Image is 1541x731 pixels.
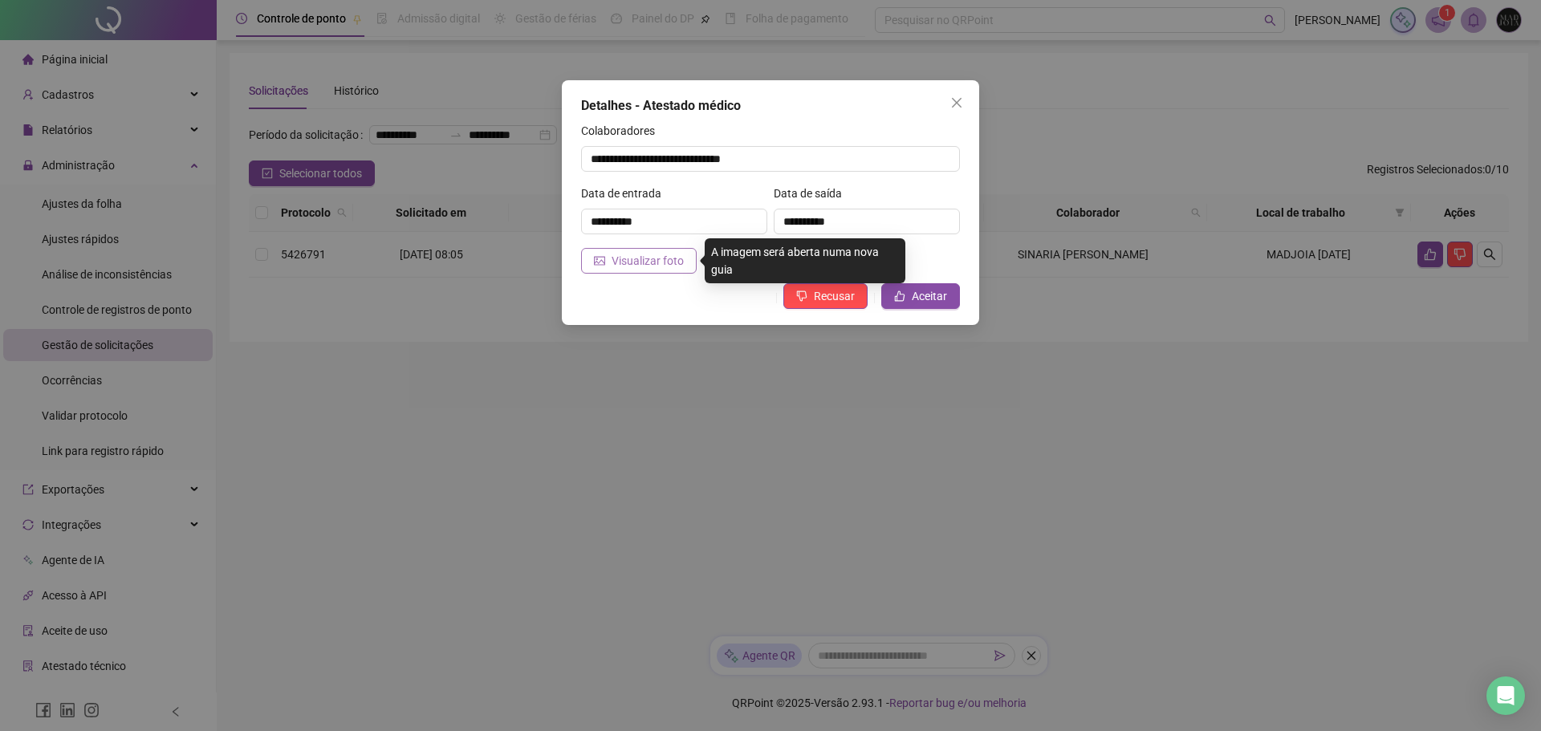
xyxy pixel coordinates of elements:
label: Data de entrada [581,185,672,202]
div: Open Intercom Messenger [1486,676,1525,715]
span: Aceitar [912,287,947,305]
label: Data de saída [774,185,852,202]
button: Visualizar foto [581,248,697,274]
span: like [894,290,905,302]
span: Visualizar foto [612,252,684,270]
span: Recusar [814,287,855,305]
button: Aceitar [881,283,960,309]
span: picture [594,255,605,266]
span: dislike [796,290,807,302]
div: Detalhes - Atestado médico [581,96,960,116]
button: Close [944,90,970,116]
span: close [950,96,963,109]
label: Colaboradores [581,122,665,140]
button: Recusar [783,283,868,309]
div: A imagem será aberta numa nova guia [705,238,905,283]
